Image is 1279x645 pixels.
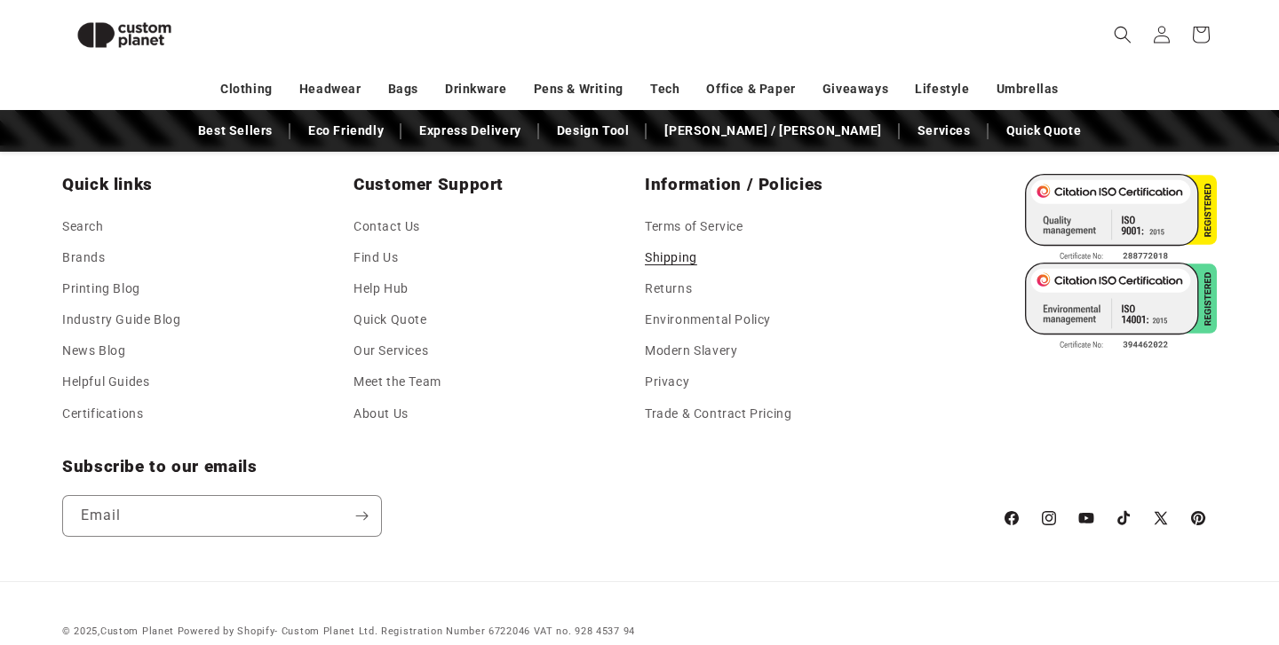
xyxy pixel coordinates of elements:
h2: Information / Policies [645,174,925,195]
a: Meet the Team [354,366,441,397]
a: Our Services [354,335,428,366]
small: - Custom Planet Ltd. Registration Number 6722046 VAT no. 928 4537 94 [178,625,635,637]
a: Printing Blog [62,273,140,304]
a: Shipping [645,242,697,273]
a: Services [909,115,980,146]
a: Eco Friendly [299,115,393,146]
a: Returns [645,273,692,304]
a: Terms of Service [645,216,743,242]
h2: Quick links [62,174,343,195]
a: Tech [650,74,679,105]
a: Pens & Writing [534,74,624,105]
a: Helpful Guides [62,366,149,397]
a: Brands [62,242,106,273]
a: Quick Quote [997,115,1091,146]
a: Find Us [354,242,398,273]
a: Trade & Contract Pricing [645,398,791,429]
a: [PERSON_NAME] / [PERSON_NAME] [655,115,890,146]
a: Privacy [645,366,689,397]
a: Environmental Policy [645,304,771,335]
img: Custom Planet [62,7,187,63]
a: Office & Paper [706,74,795,105]
a: Contact Us [354,216,420,242]
img: ISO 9001 Certified [1025,174,1217,263]
a: Express Delivery [410,115,530,146]
a: Giveaways [822,74,888,105]
a: Headwear [299,74,361,105]
a: Best Sellers [189,115,282,146]
a: Drinkware [445,74,506,105]
a: Umbrellas [997,74,1059,105]
a: Bags [388,74,418,105]
a: Industry Guide Blog [62,304,180,335]
img: ISO 14001 Certified [1025,263,1217,351]
a: Custom Planet [100,625,174,637]
a: Powered by Shopify [178,625,275,637]
a: News Blog [62,335,125,366]
a: Help Hub [354,273,409,304]
a: Lifestyle [915,74,969,105]
a: Quick Quote [354,304,427,335]
a: Certifications [62,398,143,429]
button: Subscribe [342,495,381,537]
a: Design Tool [548,115,639,146]
summary: Search [1103,15,1142,54]
iframe: Chat Widget [974,453,1279,645]
h2: Subscribe to our emails [62,456,984,477]
a: Search [62,216,104,242]
small: © 2025, [62,625,174,637]
a: Clothing [220,74,273,105]
h2: Customer Support [354,174,634,195]
a: Modern Slavery [645,335,737,366]
a: About Us [354,398,409,429]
